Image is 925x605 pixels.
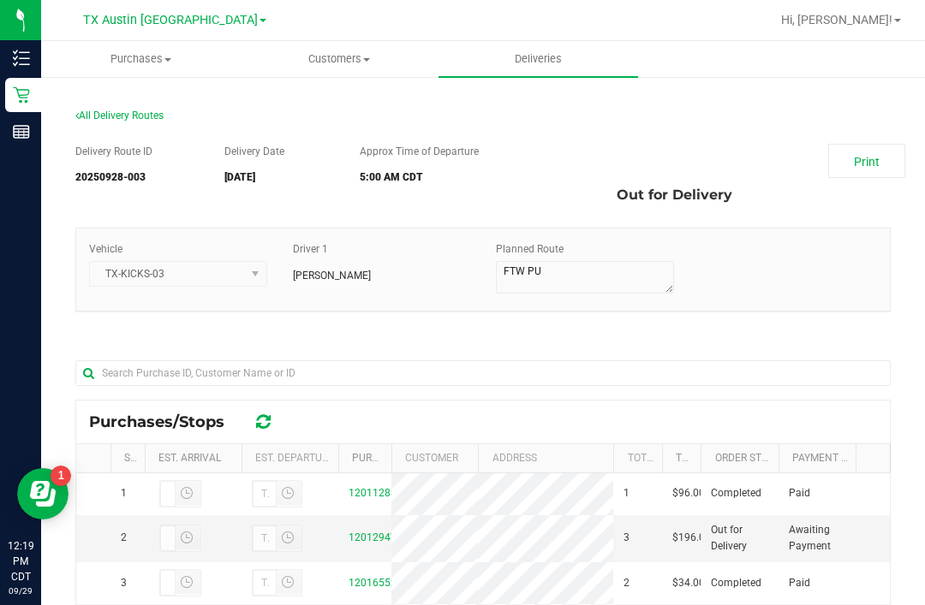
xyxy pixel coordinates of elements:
[158,452,221,464] a: Est. Arrival
[75,171,146,183] strong: 20250928-003
[360,172,538,183] h5: 5:00 AM CDT
[121,485,127,501] span: 1
[89,412,242,431] span: Purchases/Stops
[715,452,786,464] a: Order Status
[13,50,30,67] inline-svg: Inventory
[8,584,33,597] p: 09/29
[241,51,438,67] span: Customers
[51,466,71,486] iframe: Resource center unread badge
[17,468,69,519] iframe: Resource center
[789,485,810,501] span: Paid
[124,452,158,464] a: Stop #
[789,575,810,591] span: Paid
[789,522,845,555] span: Awaiting Payment
[781,13,892,27] span: Hi, [PERSON_NAME]!
[224,144,284,159] label: Delivery Date
[676,452,707,464] a: Total
[240,41,439,77] a: Customers
[13,86,30,104] inline-svg: Retail
[711,575,761,591] span: Completed
[624,530,630,546] span: 3
[42,51,239,67] span: Purchases
[75,110,164,122] span: All Delivery Routes
[711,522,767,555] span: Out for Delivery
[828,144,905,178] a: Print Manifest
[121,530,127,546] span: 2
[89,241,122,257] label: Vehicle
[672,485,705,501] span: $96.00
[613,444,661,473] th: Total Order Lines
[121,575,127,591] span: 3
[13,123,30,140] inline-svg: Reports
[75,144,152,159] label: Delivery Route ID
[349,531,397,543] a: 12012947
[349,487,397,499] a: 12011288
[41,41,240,77] a: Purchases
[293,268,371,283] span: [PERSON_NAME]
[8,538,33,584] p: 12:19 PM CDT
[75,360,891,386] input: Search Purchase ID, Customer Name or ID
[242,444,338,473] th: Est. Departure
[391,444,479,473] th: Customer
[672,530,711,546] span: $196.00
[624,485,630,501] span: 1
[349,577,397,589] a: 12016552
[478,444,613,473] th: Address
[711,485,761,501] span: Completed
[672,575,705,591] span: $34.00
[496,241,564,257] label: Planned Route
[360,144,479,159] label: Approx Time of Departure
[439,41,637,77] a: Deliveries
[293,241,328,257] label: Driver 1
[624,575,630,591] span: 2
[224,172,335,183] h5: [DATE]
[352,452,417,464] a: Purchase ID
[83,13,258,27] span: TX Austin [GEOGRAPHIC_DATA]
[792,452,878,464] a: Payment Status
[492,51,585,67] span: Deliveries
[617,178,732,212] span: Out for Delivery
